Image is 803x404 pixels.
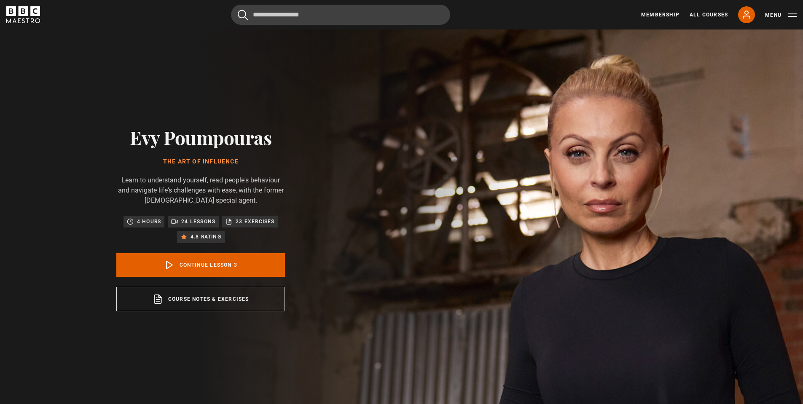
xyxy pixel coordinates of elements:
p: 4 hours [137,217,161,226]
h2: Evy Poumpouras [116,126,285,148]
input: Search [231,5,450,25]
p: 24 lessons [181,217,215,226]
a: All Courses [690,11,728,19]
a: Course notes & exercises [116,287,285,311]
button: Toggle navigation [765,11,797,19]
svg: BBC Maestro [6,6,40,23]
a: Continue lesson 3 [116,253,285,277]
h1: The Art of Influence [116,158,285,165]
p: Learn to understand yourself, read people's behaviour and navigate life's challenges with ease, w... [116,175,285,206]
a: Membership [641,11,679,19]
p: 23 exercises [236,217,274,226]
p: 4.8 rating [191,233,221,241]
button: Submit the search query [238,10,248,20]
